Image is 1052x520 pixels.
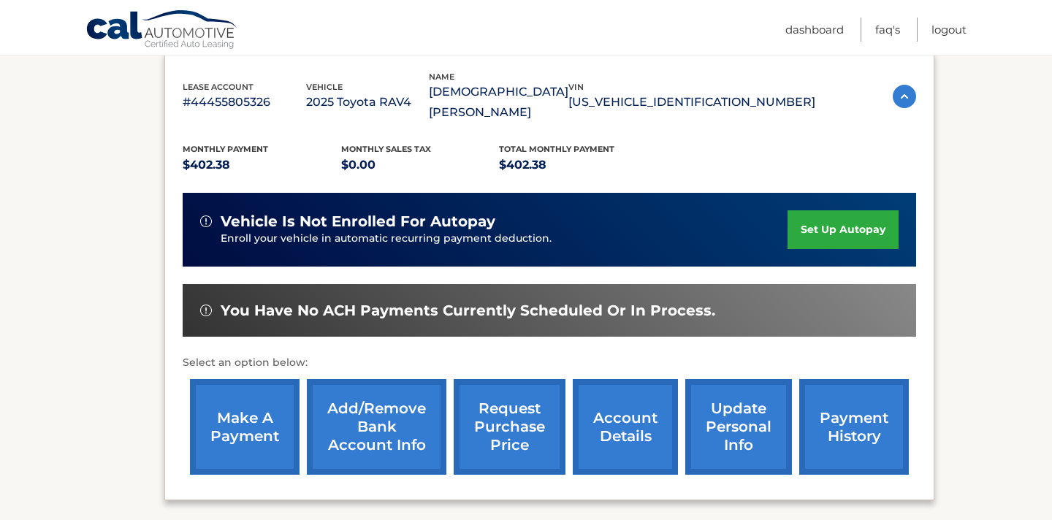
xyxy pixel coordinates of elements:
p: #44455805326 [183,92,306,112]
a: make a payment [190,379,300,475]
span: Monthly Payment [183,144,268,154]
span: vehicle [306,82,343,92]
span: lease account [183,82,254,92]
a: request purchase price [454,379,565,475]
p: [US_VEHICLE_IDENTIFICATION_NUMBER] [568,92,815,112]
p: [DEMOGRAPHIC_DATA][PERSON_NAME] [429,82,568,123]
a: Dashboard [785,18,844,42]
a: Logout [931,18,967,42]
span: vehicle is not enrolled for autopay [221,213,495,231]
a: payment history [799,379,909,475]
a: FAQ's [875,18,900,42]
span: name [429,72,454,82]
p: Select an option below: [183,354,916,372]
p: $402.38 [499,155,657,175]
a: Add/Remove bank account info [307,379,446,475]
span: vin [568,82,584,92]
p: Enroll your vehicle in automatic recurring payment deduction. [221,231,788,247]
a: update personal info [685,379,792,475]
span: Monthly sales Tax [341,144,431,154]
span: You have no ACH payments currently scheduled or in process. [221,302,715,320]
a: account details [573,379,678,475]
img: accordion-active.svg [893,85,916,108]
span: Total Monthly Payment [499,144,614,154]
a: set up autopay [788,210,899,249]
p: 2025 Toyota RAV4 [306,92,430,112]
p: $402.38 [183,155,341,175]
a: Cal Automotive [85,9,239,52]
p: $0.00 [341,155,500,175]
img: alert-white.svg [200,305,212,316]
img: alert-white.svg [200,215,212,227]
